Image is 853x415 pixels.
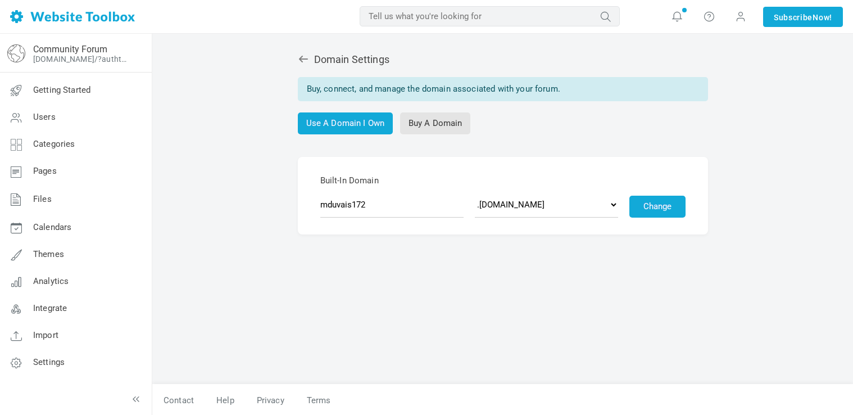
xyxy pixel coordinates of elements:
a: [DOMAIN_NAME]/?authtoken=229b9cfe93136e0710f46a63c6bf52e7&rememberMe=1 [33,55,131,64]
a: Use A Domain I Own [298,112,393,134]
span: Integrate [33,303,67,313]
a: SubscribeNow! [763,7,843,27]
a: Buy A Domain [400,112,471,134]
h2: Domain Settings [298,53,708,66]
span: Calendars [33,222,71,232]
div: Buy, connect, and manage the domain associated with your forum. [298,77,708,101]
span: Import [33,330,58,340]
a: Privacy [246,391,296,411]
span: Getting Started [33,85,90,95]
a: Contact [152,391,205,411]
span: Users [33,112,56,122]
a: Community Forum [33,44,107,55]
span: Pages [33,166,57,176]
span: Analytics [33,276,69,286]
span: Settings [33,357,65,367]
span: Files [33,194,52,204]
span: Now! [813,11,832,24]
input: Tell us what you're looking for [360,6,620,26]
button: Change [629,196,686,218]
a: Terms [296,391,331,411]
img: globe-icon.png [7,44,25,62]
span: Built-In Domain [320,174,686,187]
span: Themes [33,249,64,259]
a: Help [205,391,246,411]
span: Categories [33,139,75,149]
